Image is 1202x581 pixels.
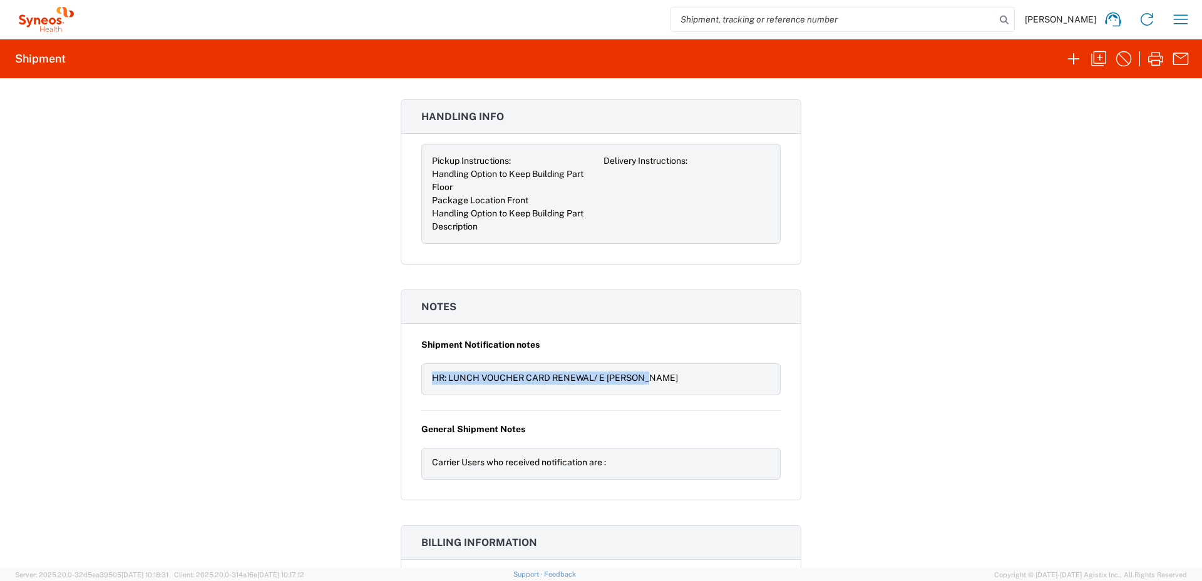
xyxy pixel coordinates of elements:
[432,168,598,194] div: Handling Option to Keep Building Part Floor
[432,371,770,385] div: HR: LUNCH VOUCHER CARD RENEWAL/ E [PERSON_NAME]
[604,156,687,166] span: Delivery Instructions:
[432,156,511,166] span: Pickup Instructions:
[513,570,545,578] a: Support
[544,570,576,578] a: Feedback
[432,194,598,207] div: Package Location Front
[257,571,304,578] span: [DATE] 10:17:12
[421,338,540,351] span: Shipment Notification notes
[421,111,504,123] span: Handling Info
[1025,14,1096,25] span: [PERSON_NAME]
[421,423,525,436] span: General Shipment Notes
[15,571,168,578] span: Server: 2025.20.0-32d5ea39505
[421,301,456,313] span: Notes
[671,8,995,31] input: Shipment, tracking or reference number
[432,207,598,233] div: Handling Option to Keep Building Part Description
[121,571,168,578] span: [DATE] 10:18:31
[15,51,66,66] h2: Shipment
[432,456,770,469] div: Carrier Users who received notification are :
[994,569,1187,580] span: Copyright © [DATE]-[DATE] Agistix Inc., All Rights Reserved
[421,537,537,548] span: Billing information
[174,571,304,578] span: Client: 2025.20.0-314a16e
